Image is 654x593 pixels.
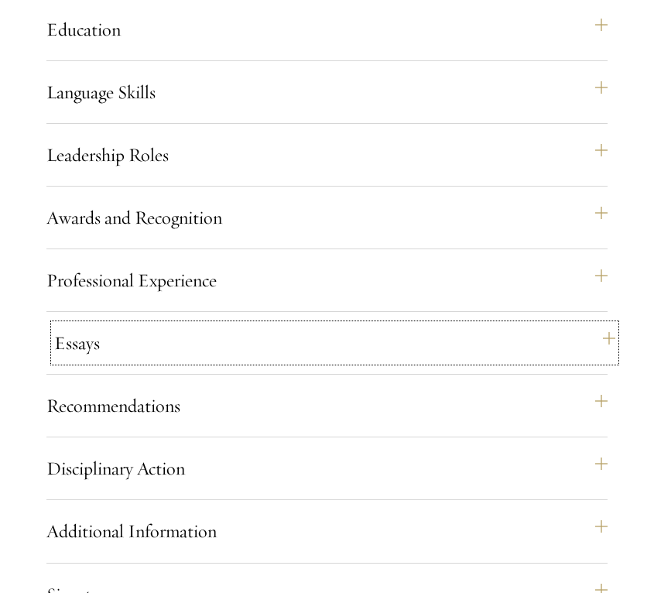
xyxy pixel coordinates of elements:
[46,136,608,173] button: Leadership Roles
[46,262,608,299] button: Professional Experience
[54,324,615,362] button: Essays
[46,11,608,48] button: Education
[46,199,608,236] button: Awards and Recognition
[46,74,608,111] button: Language Skills
[46,512,608,550] button: Additional Information
[46,387,608,424] button: Recommendations
[46,450,608,487] button: Disciplinary Action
